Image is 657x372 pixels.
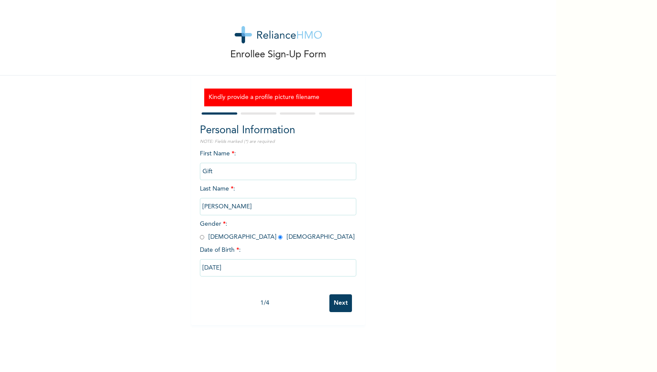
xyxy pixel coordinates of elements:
[200,163,356,180] input: Enter your first name
[200,259,356,277] input: DD-MM-YYYY
[235,26,322,43] img: logo
[200,151,356,174] span: First Name :
[329,294,352,312] input: Next
[200,123,356,138] h2: Personal Information
[200,198,356,215] input: Enter your last name
[200,299,329,308] div: 1 / 4
[200,246,241,255] span: Date of Birth :
[230,48,326,62] p: Enrollee Sign-Up Form
[200,186,356,210] span: Last Name :
[200,138,356,145] p: NOTE: Fields marked (*) are required
[209,93,348,102] h3: Kindly provide a profile picture filename
[200,221,355,240] span: Gender : [DEMOGRAPHIC_DATA] [DEMOGRAPHIC_DATA]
